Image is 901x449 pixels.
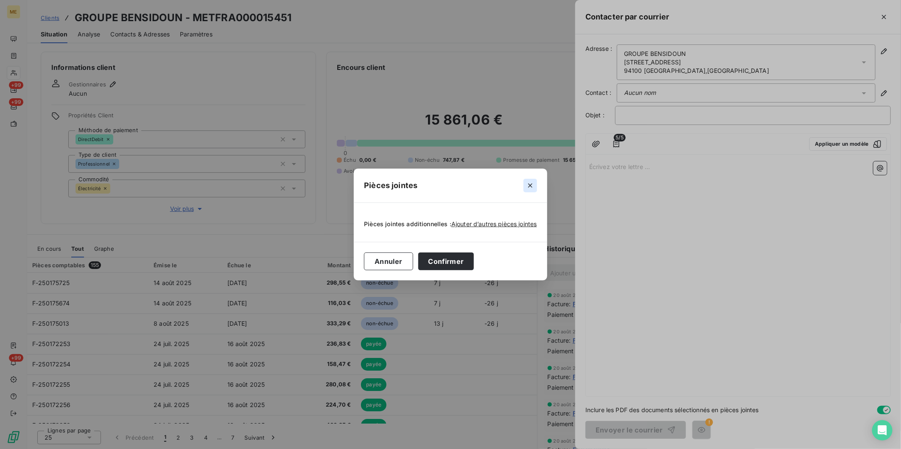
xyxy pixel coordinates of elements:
[364,220,451,228] span: Pièces jointes additionnelles :
[364,252,413,270] button: Annuler
[451,220,537,227] span: Ajouter d’autres pièces jointes
[364,180,417,191] h5: Pièces jointes
[418,252,474,270] button: Confirmer
[872,420,893,441] div: Open Intercom Messenger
